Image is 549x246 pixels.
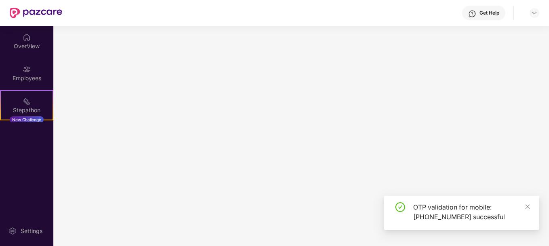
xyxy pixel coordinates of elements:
[479,10,499,16] div: Get Help
[468,10,476,18] img: svg+xml;base64,PHN2ZyBpZD0iSGVscC0zMngzMiIgeG1sbnM9Imh0dHA6Ly93d3cudzMub3JnLzIwMDAvc3ZnIiB3aWR0aD...
[18,227,45,235] div: Settings
[531,10,538,16] img: svg+xml;base64,PHN2ZyBpZD0iRHJvcGRvd24tMzJ4MzIiIHhtbG5zPSJodHRwOi8vd3d3LnczLm9yZy8yMDAwL3N2ZyIgd2...
[23,33,31,41] img: svg+xml;base64,PHN2ZyBpZD0iSG9tZSIgeG1sbnM9Imh0dHA6Ly93d3cudzMub3JnLzIwMDAvc3ZnIiB3aWR0aD0iMjAiIG...
[413,202,530,222] div: OTP validation for mobile: [PHONE_NUMBER] successful
[10,116,44,123] div: New Challenge
[10,8,62,18] img: New Pazcare Logo
[23,65,31,73] img: svg+xml;base64,PHN2ZyBpZD0iRW1wbG95ZWVzIiB4bWxucz0iaHR0cDovL3d3dy53My5vcmcvMjAwMC9zdmciIHdpZHRoPS...
[8,227,17,235] img: svg+xml;base64,PHN2ZyBpZD0iU2V0dGluZy0yMHgyMCIgeG1sbnM9Imh0dHA6Ly93d3cudzMub3JnLzIwMDAvc3ZnIiB3aW...
[395,202,405,212] span: check-circle
[525,204,530,210] span: close
[1,106,53,114] div: Stepathon
[23,97,31,105] img: svg+xml;base64,PHN2ZyB4bWxucz0iaHR0cDovL3d3dy53My5vcmcvMjAwMC9zdmciIHdpZHRoPSIyMSIgaGVpZ2h0PSIyMC...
